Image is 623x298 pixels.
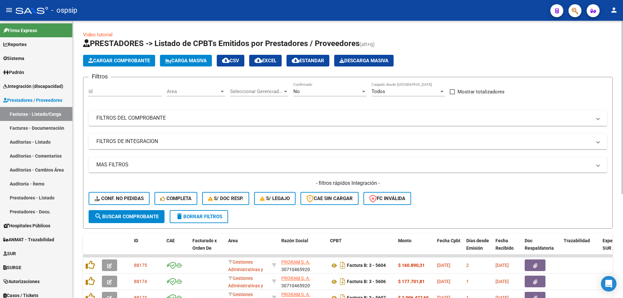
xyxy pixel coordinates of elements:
button: Buscar Comprobante [89,210,165,223]
div: 30710465920 [281,275,325,288]
button: S/ Doc Resp. [202,192,250,205]
span: Seleccionar Gerenciador [230,89,283,94]
strong: $ 177.701,81 [398,279,425,284]
strong: Factura B: 3 - 5606 [347,279,386,284]
span: Gestiones Administrativas y Otros [228,276,263,296]
span: Razón Social [281,238,308,243]
datatable-header-cell: CAE [164,234,190,262]
span: No [293,89,300,94]
span: [DATE] [437,263,450,268]
span: ID [134,238,138,243]
h4: - filtros rápidos Integración - [89,180,607,187]
span: 88174 [134,279,147,284]
mat-expansion-panel-header: FILTROS DEL COMPROBANTE [89,110,607,126]
span: Integración (discapacidad) [3,83,63,90]
span: Completa [160,196,191,201]
i: Descargar documento [338,276,347,287]
span: Descarga Masiva [339,58,388,64]
button: Borrar Filtros [170,210,228,223]
strong: $ 160.890,31 [398,263,425,268]
span: FC Inválida [369,196,405,201]
datatable-header-cell: Días desde Emisión [464,234,493,262]
span: Conf. no pedidas [94,196,144,201]
span: - ospsip [51,3,77,18]
span: PRORAM S. A. [281,292,310,297]
span: S/ legajo [260,196,290,201]
mat-expansion-panel-header: FILTROS DE INTEGRACION [89,134,607,149]
mat-icon: delete [176,212,183,220]
span: Area [228,238,238,243]
button: Conf. no pedidas [89,192,150,205]
mat-icon: person [610,6,618,14]
datatable-header-cell: Razón Social [279,234,327,262]
span: Todos [372,89,385,94]
button: FC Inválida [363,192,411,205]
a: Video tutorial [83,32,113,38]
span: 2 [466,263,469,268]
span: 88175 [134,263,147,268]
span: Monto [398,238,411,243]
div: 30710465920 [281,258,325,272]
datatable-header-cell: Area [226,234,269,262]
span: Padrón [3,69,24,76]
span: CAE [166,238,175,243]
datatable-header-cell: Trazabilidad [561,234,600,262]
button: CAE SIN CARGAR [300,192,359,205]
mat-icon: cloud_download [292,56,299,64]
span: CPBT [330,238,342,243]
app-download-masive: Descarga masiva de comprobantes (adjuntos) [334,55,394,66]
span: CAE SIN CARGAR [306,196,353,201]
div: Open Intercom Messenger [601,276,617,292]
span: S/ Doc Resp. [208,196,244,201]
datatable-header-cell: CPBT [327,234,396,262]
span: Buscar Comprobante [94,214,159,220]
datatable-header-cell: Facturado x Orden De [190,234,226,262]
span: Carga Masiva [165,58,207,64]
span: ANMAT - Trazabilidad [3,236,54,243]
span: Doc Respaldatoria [525,238,554,251]
span: PRORAM S. A. [281,276,310,281]
mat-panel-title: FILTROS DEL COMPROBANTE [96,114,592,122]
h3: Filtros [89,72,111,81]
span: Reportes [3,41,27,48]
mat-panel-title: FILTROS DE INTEGRACION [96,138,592,145]
span: Hospitales Públicos [3,222,50,229]
mat-expansion-panel-header: MAS FILTROS [89,157,607,173]
span: [DATE] [437,279,450,284]
span: Mostrar totalizadores [458,88,505,96]
span: Autorizaciones [3,278,40,285]
span: Días desde Emisión [466,238,489,251]
mat-icon: search [94,212,102,220]
datatable-header-cell: Doc Respaldatoria [522,234,561,262]
button: CSV [217,55,244,66]
button: S/ legajo [254,192,296,205]
span: Estandar [292,58,324,64]
button: Completa [154,192,197,205]
span: [DATE] [495,279,509,284]
span: Sistema [3,55,24,62]
mat-icon: cloud_download [254,56,262,64]
span: 1 [466,279,469,284]
span: Area [167,89,219,94]
span: Borrar Filtros [176,214,222,220]
span: Facturado x Orden De [192,238,217,251]
span: PRESTADORES -> Listado de CPBTs Emitidos por Prestadores / Proveedores [83,39,360,48]
mat-panel-title: MAS FILTROS [96,161,592,168]
span: EXCEL [254,58,276,64]
button: Carga Masiva [160,55,212,66]
span: (alt+q) [360,41,375,47]
span: Gestiones Administrativas y Otros [228,259,263,280]
span: Firma Express [3,27,37,34]
strong: Factura B: 3 - 5604 [347,263,386,268]
button: EXCEL [249,55,282,66]
datatable-header-cell: Fecha Recibido [493,234,522,262]
button: Cargar Comprobante [83,55,155,66]
span: Fecha Recibido [495,238,514,251]
span: Cargar Comprobante [88,58,150,64]
button: Descarga Masiva [334,55,394,66]
span: CSV [222,58,239,64]
span: PRORAM S. A. [281,259,310,265]
i: Descargar documento [338,260,347,270]
datatable-header-cell: ID [131,234,164,262]
mat-icon: menu [5,6,13,14]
